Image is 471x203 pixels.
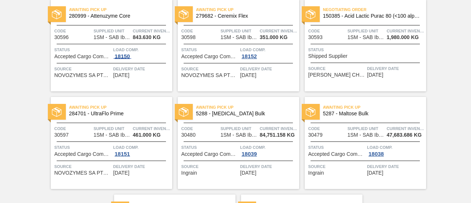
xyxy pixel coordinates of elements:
[54,125,92,132] span: Code
[387,125,424,132] span: Current inventory
[220,132,257,138] span: 1SM - SAB Ibhayi Brewery
[347,35,384,40] span: 1SM - SAB Ibhayi Brewery
[181,65,238,73] span: Source
[54,73,111,78] span: NOVOZYMES SA PTY LTD
[308,46,424,53] span: Status
[196,111,293,116] span: 5288 - Dextrose Bulk
[113,144,170,151] span: Load Comp.
[367,65,424,72] span: Delivery Date
[260,125,297,132] span: Current inventory
[299,97,426,189] a: statusAwaiting Pick Up5287 - Maltose BulkCode30479Supplied Unit1SM - SAB Ibhayi BreweryCurrent in...
[54,65,111,73] span: Source
[54,27,92,35] span: Code
[69,104,172,111] span: Awaiting Pick Up
[323,6,426,13] span: Negotiating Order
[367,72,383,78] span: 08/14/2025
[387,35,419,40] span: 1,980.000 KG
[133,27,170,35] span: Current inventory
[347,132,384,138] span: 1SM - SAB Ibhayi Brewery
[196,6,299,13] span: Awaiting Pick Up
[240,73,256,78] span: 08/14/2025
[113,46,170,59] a: Load Comp.18150
[181,73,238,78] span: NOVOZYMES SA PTY LTD
[45,97,172,189] a: statusAwaiting Pick Up284701 - UltraFlo PrimeCode30597Supplied Unit1SM - SAB Ibhayi BreweryCurren...
[367,144,424,151] span: Load Comp.
[260,35,288,40] span: 351.000 KG
[347,125,385,132] span: Supplied Unit
[133,125,170,132] span: Current inventory
[367,170,383,176] span: 08/16/2025
[54,132,69,138] span: 30597
[133,132,161,138] span: 461.000 KG
[308,65,365,72] span: Source
[93,125,131,132] span: Supplied Unit
[113,151,132,157] div: 18151
[367,163,424,170] span: Delivery Date
[69,111,166,116] span: 284701 - UltraFlo Prime
[133,35,161,40] span: 843.630 KG
[69,6,172,13] span: Awaiting Pick Up
[220,35,257,40] span: 1SM - SAB Ibhayi Brewery
[196,13,293,19] span: 279682 - Ceremix Flex
[69,13,166,19] span: 280999 - Attenuzyme Core
[387,27,424,35] span: Current inventory
[308,27,346,35] span: Code
[179,107,188,117] img: status
[113,170,130,176] span: 08/14/2025
[306,10,315,19] img: status
[113,163,170,170] span: Delivery Date
[54,144,111,151] span: Status
[181,151,238,157] span: Accepted Cargo Composition
[181,54,238,59] span: Accepted Cargo Composition
[181,46,238,53] span: Status
[240,151,259,157] div: 18039
[181,125,219,132] span: Code
[220,125,258,132] span: Supplied Unit
[240,46,297,53] span: Load Comp.
[308,170,324,176] span: Ingrain
[323,104,426,111] span: Awaiting Pick Up
[308,125,346,132] span: Code
[308,163,365,170] span: Source
[240,46,297,59] a: Load Comp.18152
[308,35,323,40] span: 30593
[54,46,111,53] span: Status
[306,107,315,117] img: status
[308,132,323,138] span: 30479
[113,65,170,73] span: Delivery Date
[172,97,299,189] a: statusAwaiting Pick Up5288 - [MEDICAL_DATA] BulkCode30480Supplied Unit1SM - SAB Ibhayi BreweryCur...
[240,65,297,73] span: Delivery Date
[113,46,170,53] span: Load Comp.
[367,144,424,157] a: Load Comp.18038
[323,111,420,116] span: 5287 - Maltose Bulk
[52,10,61,19] img: status
[387,132,422,138] span: 47,683.686 KG
[93,132,130,138] span: 1SM - SAB Ibhayi Brewery
[181,163,238,170] span: Source
[347,27,385,35] span: Supplied Unit
[52,107,61,117] img: status
[54,163,111,170] span: Source
[367,151,386,157] div: 18038
[113,73,130,78] span: 08/14/2025
[260,27,297,35] span: Current inventory
[308,151,365,157] span: Accepted Cargo Composition
[54,35,69,40] span: 30596
[240,170,256,176] span: 08/16/2025
[308,72,365,78] span: BRAGAN CHEMICALS (PTY) LTD
[220,27,258,35] span: Supplied Unit
[196,104,299,111] span: Awaiting Pick Up
[240,163,297,170] span: Delivery Date
[308,53,348,59] span: Shipped Supplier
[93,35,130,40] span: 1SM - SAB Ibhayi Brewery
[113,53,132,59] div: 18150
[240,144,297,151] span: Load Comp.
[260,132,295,138] span: 84,751.158 KG
[240,53,259,59] div: 18152
[54,170,111,176] span: NOVOZYMES SA PTY LTD
[181,170,197,176] span: Ingrain
[181,35,196,40] span: 30598
[308,144,365,151] span: Status
[181,27,219,35] span: Code
[181,132,196,138] span: 30480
